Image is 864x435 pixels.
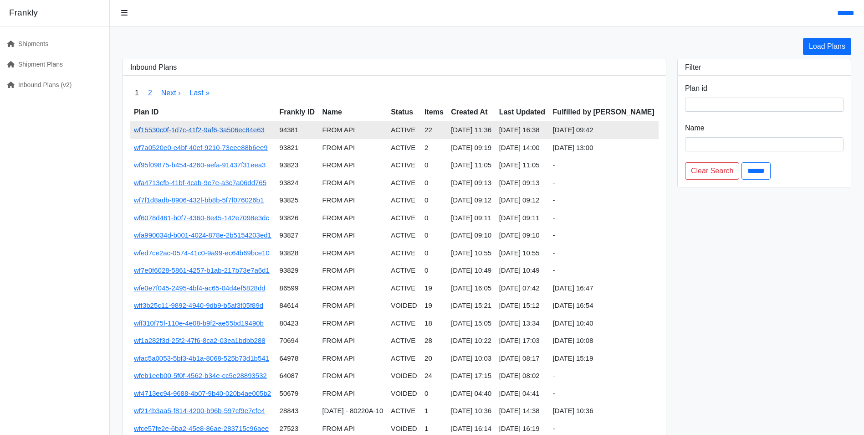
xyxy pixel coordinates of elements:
[447,121,495,139] td: [DATE] 11:36
[387,209,421,227] td: ACTIVE
[148,89,152,97] a: 2
[387,297,421,315] td: VOIDED
[318,121,387,139] td: FROM API
[685,63,844,72] h3: Filter
[134,301,263,309] a: wff3b25c11-9892-4940-9db9-b5af3f05f89d
[496,103,549,121] th: Last Updated
[318,385,387,403] td: FROM API
[387,280,421,297] td: ACTIVE
[318,103,387,121] th: Name
[318,244,387,262] td: FROM API
[421,209,447,227] td: 0
[447,332,495,350] td: [DATE] 10:22
[318,280,387,297] td: FROM API
[685,83,707,94] label: Plan id
[421,385,447,403] td: 0
[276,244,319,262] td: 93828
[387,262,421,280] td: ACTIVE
[496,244,549,262] td: [DATE] 10:55
[447,174,495,192] td: [DATE] 09:13
[276,103,319,121] th: Frankly ID
[496,350,549,368] td: [DATE] 08:17
[387,385,421,403] td: VOIDED
[447,209,495,227] td: [DATE] 09:11
[130,103,276,121] th: Plan ID
[134,126,265,134] a: wf15530c0f-1d7c-41f2-9af6-3a506ec84e63
[496,402,549,420] td: [DATE] 14:38
[134,354,269,362] a: wfac5a0053-5bf3-4b1a-8068-525b73d1b541
[318,315,387,332] td: FROM API
[496,192,549,209] td: [DATE] 09:12
[387,315,421,332] td: ACTIVE
[276,367,319,385] td: 64087
[447,156,495,174] td: [DATE] 11:05
[447,280,495,297] td: [DATE] 16:05
[134,231,271,239] a: wfa990034d-b001-4024-878e-2b5154203ed1
[318,192,387,209] td: FROM API
[421,332,447,350] td: 28
[549,227,659,244] td: -
[318,174,387,192] td: FROM API
[318,332,387,350] td: FROM API
[318,156,387,174] td: FROM API
[447,367,495,385] td: [DATE] 17:15
[496,174,549,192] td: [DATE] 09:13
[276,121,319,139] td: 94381
[134,249,270,257] a: wfed7ce2ac-0574-41c0-9a99-ec64b69bce10
[549,174,659,192] td: -
[496,280,549,297] td: [DATE] 07:42
[276,192,319,209] td: 93825
[447,227,495,244] td: [DATE] 09:10
[421,262,447,280] td: 0
[496,209,549,227] td: [DATE] 09:11
[387,139,421,157] td: ACTIVE
[276,209,319,227] td: 93826
[189,89,210,97] a: Last »
[549,121,659,139] td: [DATE] 09:42
[496,121,549,139] td: [DATE] 16:38
[421,174,447,192] td: 0
[161,89,181,97] a: Next ›
[276,174,319,192] td: 93824
[549,297,659,315] td: [DATE] 16:54
[496,227,549,244] td: [DATE] 09:10
[549,367,659,385] td: -
[549,332,659,350] td: [DATE] 10:08
[447,385,495,403] td: [DATE] 04:40
[318,350,387,368] td: FROM API
[134,425,269,432] a: wfce57fe2e-6ba2-45e8-86ae-283715c96aee
[421,103,447,121] th: Items
[496,367,549,385] td: [DATE] 08:02
[447,297,495,315] td: [DATE] 15:21
[276,315,319,332] td: 80423
[421,350,447,368] td: 20
[318,227,387,244] td: FROM API
[387,103,421,121] th: Status
[134,284,266,292] a: wfe0e7f045-2495-4bf4-ac65-04d4ef5828dd
[134,144,268,151] a: wf7a0520e0-e4bf-40ef-9210-73eee88b6ee9
[387,121,421,139] td: ACTIVE
[447,402,495,420] td: [DATE] 10:36
[421,121,447,139] td: 22
[134,372,267,379] a: wfeb1eeb00-5f0f-4562-b34e-cc5e28893532
[276,297,319,315] td: 84614
[421,280,447,297] td: 19
[134,389,271,397] a: wf4713ec94-9688-4b07-9b40-020b4ae005b2
[549,350,659,368] td: [DATE] 15:19
[318,209,387,227] td: FROM API
[318,139,387,157] td: FROM API
[549,315,659,332] td: [DATE] 10:40
[496,262,549,280] td: [DATE] 10:49
[318,367,387,385] td: FROM API
[549,385,659,403] td: -
[276,332,319,350] td: 70694
[447,192,495,209] td: [DATE] 09:12
[387,174,421,192] td: ACTIVE
[549,209,659,227] td: -
[387,402,421,420] td: ACTIVE
[134,337,266,344] a: wf1a282f3d-25f2-47f6-8ca2-03ea1bdbb288
[276,139,319,157] td: 93821
[134,196,264,204] a: wf7f1d8adb-8906-432f-bb8b-5f7f076026b1
[549,244,659,262] td: -
[276,350,319,368] td: 64978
